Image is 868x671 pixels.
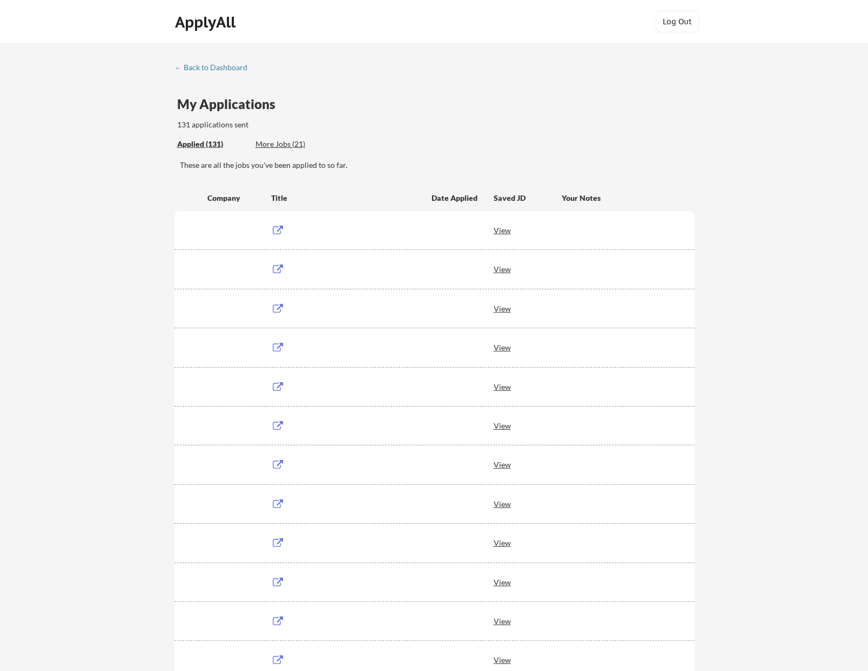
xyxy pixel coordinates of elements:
[207,193,261,204] div: Company
[494,188,562,207] div: Saved JD
[177,139,247,150] div: These are all the jobs you've been applied to so far.
[180,160,695,171] div: These are all the jobs you've been applied to so far.
[494,259,562,279] div: View
[255,139,335,150] div: More Jobs (21)
[494,377,562,396] div: View
[271,193,421,204] div: Title
[255,139,335,150] div: These are job applications we think you'd be a good fit for, but couldn't apply you to automatica...
[494,299,562,318] div: View
[656,11,699,32] button: Log Out
[494,494,562,513] div: View
[177,139,247,150] div: Applied (131)
[174,64,255,71] div: ← Back to Dashboard
[177,119,386,130] div: 131 applications sent
[494,416,562,435] div: View
[432,193,479,204] div: Date Applied
[494,650,562,669] div: View
[494,611,562,631] div: View
[562,193,685,204] div: Your Notes
[174,63,255,74] a: ← Back to Dashboard
[494,220,562,240] div: View
[494,572,562,592] div: View
[177,98,284,111] div: My Applications
[494,533,562,552] div: View
[175,13,239,31] div: ApplyAll
[494,455,562,474] div: View
[494,337,562,357] div: View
